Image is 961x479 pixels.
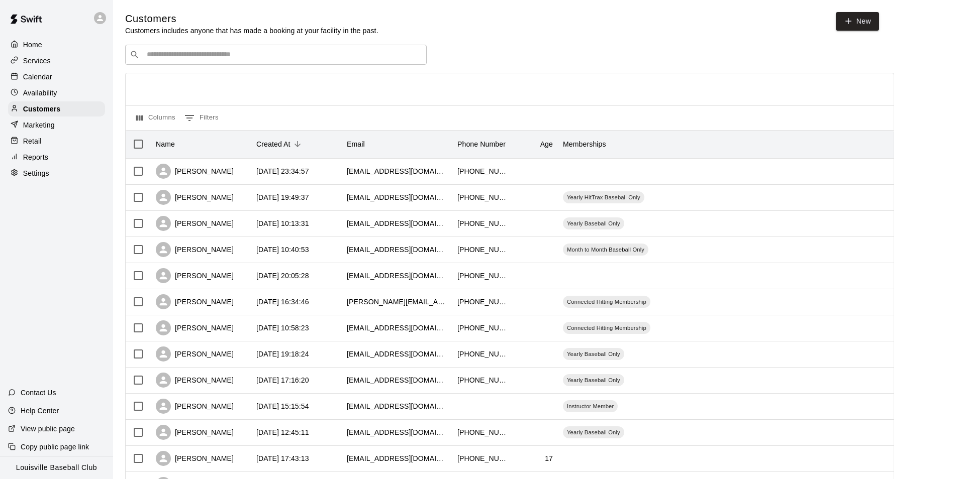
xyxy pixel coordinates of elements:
[23,120,55,130] p: Marketing
[545,453,553,463] div: 17
[513,130,558,158] div: Age
[563,426,624,438] div: Yearly Baseball Only
[563,400,618,412] div: Instructor Member
[156,268,234,283] div: [PERSON_NAME]
[256,375,309,385] div: 2025-10-06 17:16:20
[256,349,309,359] div: 2025-10-06 19:18:24
[156,294,234,309] div: [PERSON_NAME]
[21,388,56,398] p: Contact Us
[125,26,378,36] p: Customers includes anyone that has made a booking at your facility in the past.
[347,218,447,228] div: josuetrodriguez@yahoo.com
[563,374,624,386] div: Yearly Baseball Only
[563,376,624,384] span: Yearly Baseball Only
[457,166,508,176] div: +15028104435
[23,104,60,114] p: Customers
[347,427,447,437] div: jtoler@gccschools.com
[256,166,309,176] div: 2025-10-14 23:34:57
[256,323,309,333] div: 2025-10-07 10:58:23
[125,12,378,26] h5: Customers
[21,442,89,452] p: Copy public page link
[457,297,508,307] div: +15027624081
[347,271,447,281] div: k.michelle94@yahoo.com
[23,56,51,66] p: Services
[563,219,624,227] span: Yearly Baseball Only
[156,164,234,179] div: [PERSON_NAME]
[156,451,234,466] div: [PERSON_NAME]
[563,130,606,158] div: Memberships
[23,72,52,82] p: Calendar
[182,110,221,126] button: Show filters
[256,245,309,255] div: 2025-10-09 10:40:53
[457,427,508,437] div: +18127868744
[125,45,427,65] div: Search customers by name or email
[347,245,447,255] div: butlerbrody160@gmail.com
[16,462,97,473] p: Louisville Baseball Club
[8,69,105,84] a: Calendar
[563,191,644,203] div: Yearly HitTrax Baseball Only
[563,217,624,229] div: Yearly Baseball Only
[563,244,648,256] div: Month to Month Baseball Only
[256,297,309,307] div: 2025-10-07 16:34:46
[23,152,48,162] p: Reports
[457,271,508,281] div: +15027947311
[156,242,234,257] div: [PERSON_NAME]
[151,130,251,158] div: Name
[452,130,513,158] div: Phone Number
[563,296,650,308] div: Connected Hitting Membership
[256,218,309,228] div: 2025-10-11 10:13:31
[256,427,309,437] div: 2025-10-06 12:45:11
[563,350,624,358] span: Yearly Baseball Only
[347,192,447,202] div: mkharms01@yahoo.com
[156,190,234,205] div: [PERSON_NAME]
[23,40,42,50] p: Home
[156,216,234,231] div: [PERSON_NAME]
[156,346,234,362] div: [PERSON_NAME]
[563,322,650,334] div: Connected Hitting Membership
[156,399,234,414] div: [PERSON_NAME]
[23,88,57,98] p: Availability
[558,130,709,158] div: Memberships
[21,424,75,434] p: View public page
[8,37,105,52] a: Home
[563,193,644,201] span: Yearly HitTrax Baseball Only
[21,406,59,416] p: Help Center
[563,324,650,332] span: Connected Hitting Membership
[8,101,105,116] a: Customers
[836,12,879,31] a: New
[8,117,105,133] a: Marketing
[291,137,305,151] button: Sort
[347,349,447,359] div: chrstphrcx97@icloud.com
[8,150,105,165] div: Reports
[156,373,234,388] div: [PERSON_NAME]
[156,425,234,440] div: [PERSON_NAME]
[256,130,291,158] div: Created At
[457,218,508,228] div: +15024574136
[563,428,624,436] span: Yearly Baseball Only
[563,402,618,410] span: Instructor Member
[563,298,650,306] span: Connected Hitting Membership
[8,53,105,68] a: Services
[457,192,508,202] div: +15027775008
[347,401,447,411] div: rynicholson25@gmail.com
[134,110,178,126] button: Select columns
[156,320,234,335] div: [PERSON_NAME]
[347,375,447,385] div: mporter@minco-ky.com
[347,130,365,158] div: Email
[563,348,624,360] div: Yearly Baseball Only
[347,166,447,176] div: dewaynemitchelljr1@gmail.com
[8,166,105,181] a: Settings
[23,168,49,178] p: Settings
[347,323,447,333] div: brad21spencer@aol.com
[8,134,105,149] a: Retail
[347,297,447,307] div: mike@mjappraisalservice.com
[457,323,508,333] div: +15027272648
[457,453,508,463] div: +18034319699
[8,85,105,100] a: Availability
